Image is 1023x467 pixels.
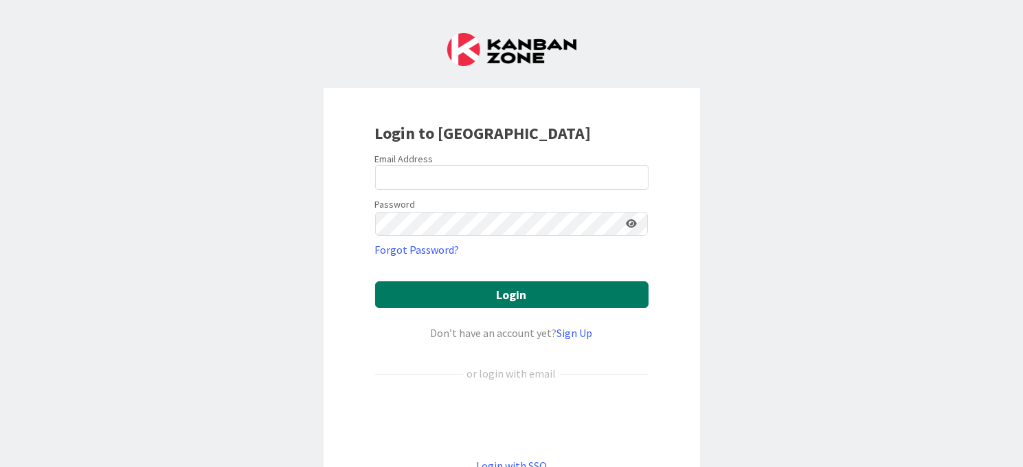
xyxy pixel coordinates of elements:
div: Don’t have an account yet? [375,325,649,341]
label: Password [375,197,416,212]
b: Login to [GEOGRAPHIC_DATA] [375,122,592,144]
a: Forgot Password? [375,241,460,258]
iframe: Sign in with Google Button [368,404,655,435]
div: or login with email [464,365,560,382]
img: Kanban Zone [447,33,576,66]
label: Email Address [375,153,434,165]
button: Login [375,281,649,308]
a: Sign Up [557,326,593,340]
